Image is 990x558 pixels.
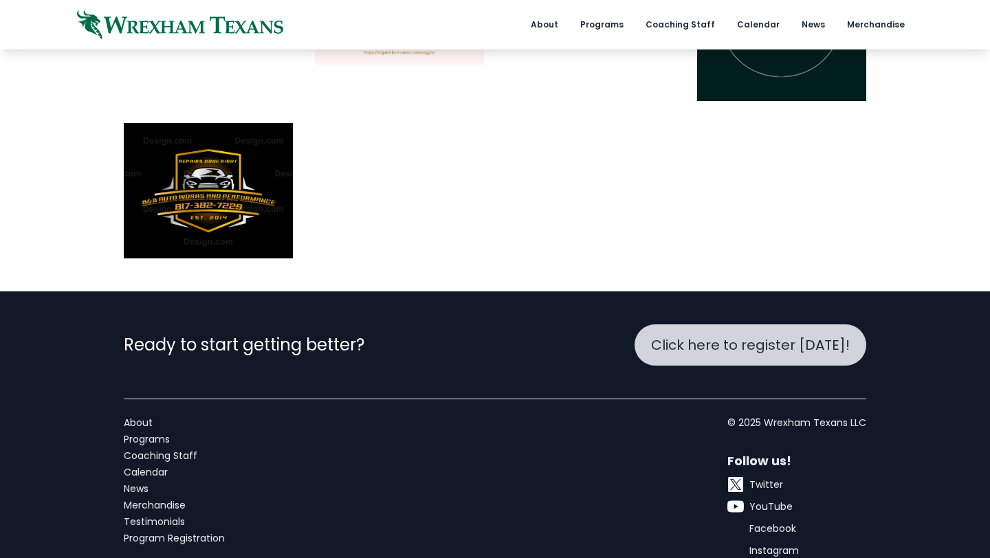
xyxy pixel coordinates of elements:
[124,334,364,356] p: Ready to start getting better?
[124,416,225,429] a: About
[651,335,850,355] span: Click here to register [DATE]!
[727,416,866,429] p: © 2025 Wrexham Texans LLC
[635,324,866,366] a: Click here to register [DATE]!
[124,498,225,512] a: Merchandise
[124,482,225,495] a: News
[124,432,225,446] a: Programs
[124,515,225,528] a: Testimonials
[727,520,866,537] a: Facebook
[749,522,796,535] span: Facebook
[727,498,866,515] a: YouTube
[124,531,225,545] a: Program Registration
[749,500,793,513] span: YouTube
[124,465,225,479] a: Calendar
[749,544,799,557] span: Instagram
[124,449,225,462] a: Coaching Staff
[727,476,866,493] a: Twitter
[727,451,866,471] h4: Follow us!
[749,478,783,491] span: Twitter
